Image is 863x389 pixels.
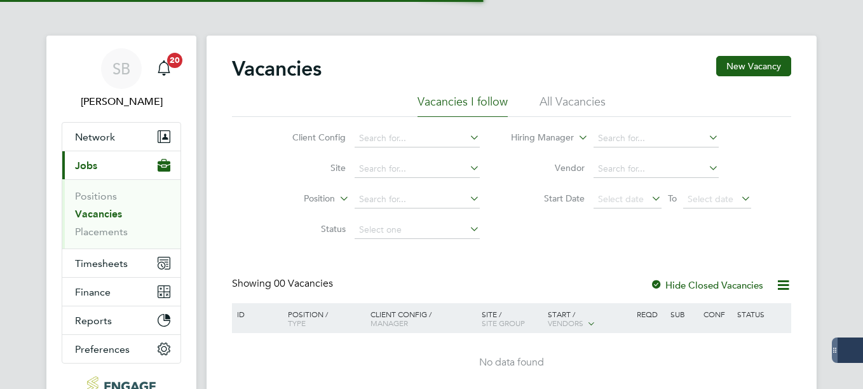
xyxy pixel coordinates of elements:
label: Vendor [512,162,585,174]
label: Hide Closed Vacancies [650,279,763,291]
div: No data found [234,356,789,369]
span: Reports [75,315,112,327]
input: Search for... [355,160,480,178]
span: Timesheets [75,257,128,270]
button: Reports [62,306,180,334]
input: Select one [355,221,480,239]
span: Suzie Burton [62,94,181,109]
span: Preferences [75,343,130,355]
span: Vendors [548,318,583,328]
span: Manager [370,318,408,328]
input: Search for... [594,160,719,178]
button: Jobs [62,151,180,179]
span: Jobs [75,160,97,172]
span: 00 Vacancies [274,277,333,290]
h2: Vacancies [232,56,322,81]
a: Vacancies [75,208,122,220]
span: 20 [167,53,182,68]
button: Timesheets [62,249,180,277]
div: ID [234,303,278,325]
button: New Vacancy [716,56,791,76]
input: Search for... [355,191,480,208]
label: Site [273,162,346,174]
div: Sub [667,303,700,325]
label: Status [273,223,346,235]
input: Search for... [594,130,719,147]
span: Network [75,131,115,143]
div: Position / [278,303,367,334]
div: Site / [479,303,545,334]
button: Preferences [62,335,180,363]
button: Network [62,123,180,151]
div: Status [734,303,789,325]
div: Jobs [62,179,180,249]
a: Positions [75,190,117,202]
div: Conf [700,303,733,325]
span: Select date [688,193,733,205]
span: Site Group [482,318,525,328]
label: Start Date [512,193,585,204]
li: Vacancies I follow [418,94,508,117]
span: Select date [598,193,644,205]
button: Finance [62,278,180,306]
span: Type [288,318,306,328]
a: SB[PERSON_NAME] [62,48,181,109]
a: 20 [151,48,177,89]
span: To [664,190,681,207]
span: SB [112,60,130,77]
div: Start / [545,303,634,335]
a: Placements [75,226,128,238]
input: Search for... [355,130,480,147]
li: All Vacancies [540,94,606,117]
div: Showing [232,277,336,290]
div: Client Config / [367,303,479,334]
label: Position [262,193,335,205]
label: Client Config [273,132,346,143]
label: Hiring Manager [501,132,574,144]
span: Finance [75,286,111,298]
div: Reqd [634,303,667,325]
